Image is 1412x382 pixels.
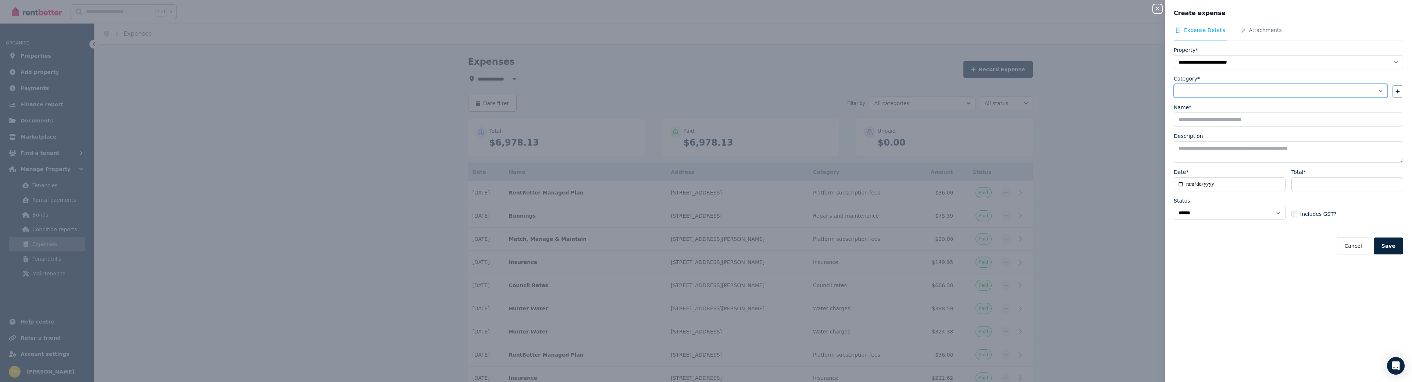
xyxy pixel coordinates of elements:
span: Expense Details [1184,26,1225,34]
label: Property* [1174,46,1198,54]
span: Includes GST? [1300,210,1336,218]
nav: Tabs [1174,26,1403,40]
div: Open Intercom Messenger [1387,357,1405,375]
button: Cancel [1337,238,1369,254]
input: Includes GST? [1291,211,1297,217]
button: Save [1374,238,1403,254]
span: Attachments [1249,26,1281,34]
span: Create expense [1174,9,1226,18]
label: Status [1174,197,1190,204]
label: Name* [1174,104,1191,111]
label: Category* [1174,75,1200,82]
label: Date* [1174,168,1188,176]
label: Description [1174,132,1203,140]
label: Total* [1291,168,1306,176]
